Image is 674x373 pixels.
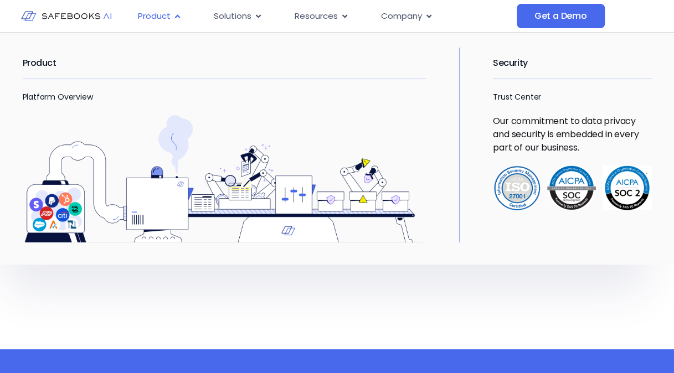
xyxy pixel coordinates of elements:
span: Solutions [214,10,251,23]
p: Our commitment to data privacy and security is embedded in every part of our business. [493,115,651,154]
span: Resources [295,10,338,23]
div: Menu Toggle [129,6,516,27]
span: Company [381,10,422,23]
a: Get a Demo [517,4,605,28]
span: Product [138,10,171,23]
a: Platform Overview [23,91,93,102]
h2: Security [493,48,651,79]
a: Trust Center [493,91,541,102]
h2: Product [23,48,426,79]
nav: Menu [129,6,516,27]
span: Get a Demo [534,11,587,22]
